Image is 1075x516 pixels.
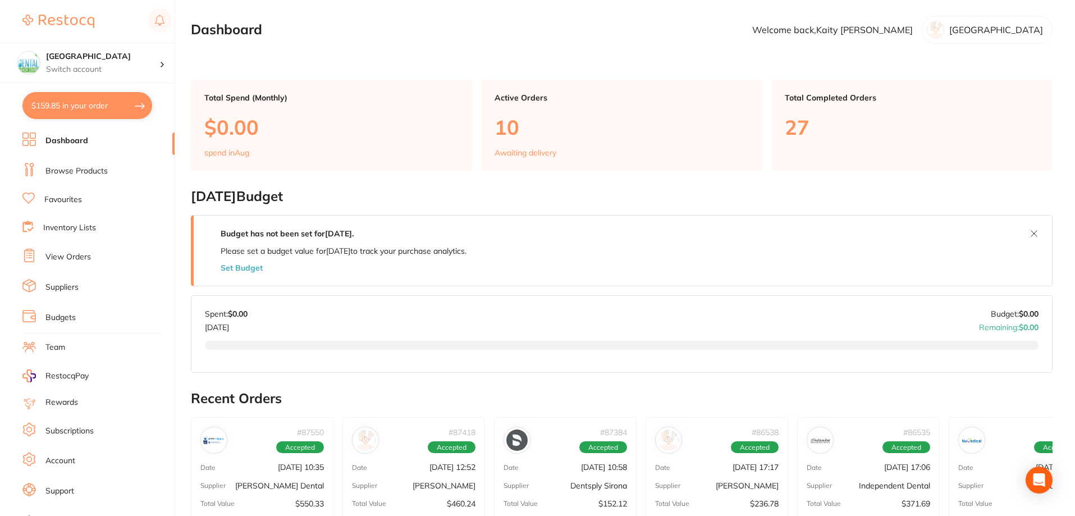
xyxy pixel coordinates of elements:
[46,51,159,62] h4: Dental Health Centre
[204,116,459,139] p: $0.00
[221,263,263,272] button: Set Budget
[45,312,76,323] a: Budgets
[449,427,475,436] p: # 87418
[785,93,1039,102] p: Total Completed Orders
[731,441,779,454] span: Accepted
[429,463,475,472] p: [DATE] 12:52
[655,464,670,472] p: Date
[221,229,354,239] strong: Budget has not been set for [DATE] .
[579,441,627,454] span: Accepted
[481,80,762,171] a: Active Orders10Awaiting delivery
[655,500,689,508] p: Total Value
[882,441,930,454] span: Accepted
[504,500,538,508] p: Total Value
[45,166,108,177] a: Browse Products
[191,391,1053,407] h2: Recent Orders
[495,116,749,139] p: 10
[958,500,992,508] p: Total Value
[807,482,832,490] p: Supplier
[495,93,749,102] p: Active Orders
[43,222,96,234] a: Inventory Lists
[750,499,779,508] p: $236.78
[807,464,822,472] p: Date
[655,482,680,490] p: Supplier
[45,397,78,408] a: Rewards
[44,194,82,206] a: Favourites
[961,430,982,451] img: Numedical
[203,430,225,451] img: Erskine Dental
[200,482,226,490] p: Supplier
[1019,309,1039,319] strong: $0.00
[45,135,88,147] a: Dashboard
[22,15,94,28] img: Restocq Logo
[191,80,472,171] a: Total Spend (Monthly)$0.00spend inAug
[295,499,324,508] p: $550.33
[352,482,377,490] p: Supplier
[45,342,65,353] a: Team
[949,25,1043,35] p: [GEOGRAPHIC_DATA]
[658,430,679,451] img: Adam Dental
[205,318,248,332] p: [DATE]
[45,282,79,293] a: Suppliers
[581,463,627,472] p: [DATE] 10:58
[204,148,249,157] p: spend in Aug
[958,482,983,490] p: Supplier
[506,430,528,451] img: Dentsply Sirona
[716,481,779,490] p: [PERSON_NAME]
[771,80,1053,171] a: Total Completed Orders27
[200,464,216,472] p: Date
[22,92,152,119] button: $159.85 in your order
[191,22,262,38] h2: Dashboard
[1026,467,1053,494] div: Open Intercom Messenger
[45,486,74,497] a: Support
[752,25,913,35] p: Welcome back, Kaity [PERSON_NAME]
[504,482,529,490] p: Supplier
[428,441,475,454] span: Accepted
[1019,322,1039,332] strong: $0.00
[570,481,627,490] p: Dentsply Sirona
[45,455,75,467] a: Account
[355,430,376,451] img: Adam Dental
[276,441,324,454] span: Accepted
[22,369,89,382] a: RestocqPay
[204,93,459,102] p: Total Spend (Monthly)
[598,499,627,508] p: $152.12
[297,427,324,436] p: # 87550
[22,8,94,34] a: Restocq Logo
[991,309,1039,318] p: Budget:
[45,371,89,382] span: RestocqPay
[200,500,235,508] p: Total Value
[45,426,94,437] a: Subscriptions
[235,481,324,490] p: [PERSON_NAME] Dental
[191,189,1053,204] h2: [DATE] Budget
[807,500,841,508] p: Total Value
[809,430,831,451] img: Independent Dental
[884,463,930,472] p: [DATE] 17:06
[785,116,1039,139] p: 27
[903,427,930,436] p: # 86535
[413,481,475,490] p: [PERSON_NAME]
[45,252,91,263] a: View Orders
[46,64,159,75] p: Switch account
[495,148,556,157] p: Awaiting delivery
[221,246,466,255] p: Please set a budget value for [DATE] to track your purchase analytics.
[958,464,973,472] p: Date
[902,499,930,508] p: $371.69
[205,309,248,318] p: Spent:
[228,309,248,319] strong: $0.00
[600,427,627,436] p: # 87384
[447,499,475,508] p: $460.24
[859,481,930,490] p: Independent Dental
[17,52,40,74] img: Dental Health Centre
[278,463,324,472] p: [DATE] 10:35
[733,463,779,472] p: [DATE] 17:17
[752,427,779,436] p: # 86538
[504,464,519,472] p: Date
[352,464,367,472] p: Date
[979,318,1039,332] p: Remaining:
[22,369,36,382] img: RestocqPay
[352,500,386,508] p: Total Value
